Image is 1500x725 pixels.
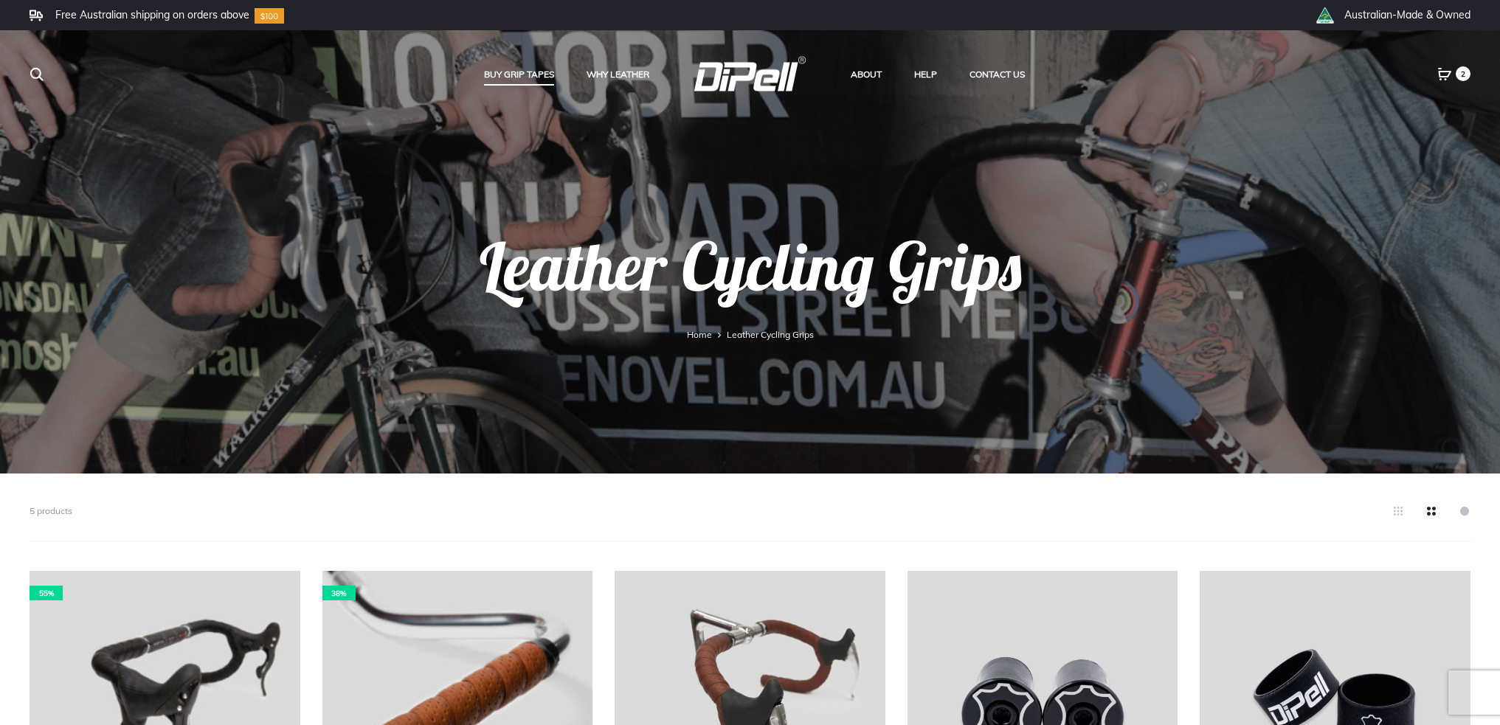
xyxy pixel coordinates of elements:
[694,56,806,91] img: DiPell
[970,65,1025,84] a: Contact Us
[1456,66,1470,81] span: 2
[587,65,649,84] a: Why Leather
[255,8,284,24] img: Group-10.svg
[1344,8,1470,21] li: Australian-Made & Owned
[30,503,72,518] p: 5 products
[1316,7,1334,24] img: th_right_icon2.png
[55,8,249,21] li: Free Australian shipping on orders above
[914,65,937,84] a: Help
[322,586,356,600] span: 38%
[1437,67,1452,80] a: 2
[687,329,712,340] a: Home
[851,65,882,84] a: About
[30,233,1470,325] h1: Leather Cycling Grips
[30,10,43,21] img: Frame.svg
[30,325,1470,344] nav: Leather Cycling Grips
[484,65,554,84] a: Buy Grip Tapes
[30,586,63,600] span: 55%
